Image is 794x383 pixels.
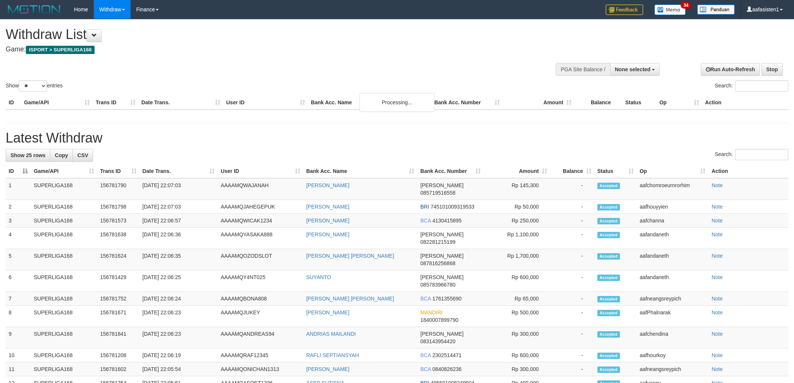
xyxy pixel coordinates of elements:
th: ID [6,96,21,110]
td: AAAAMQY4NT025 [218,270,303,292]
td: - [550,292,594,306]
td: 156781602 [97,362,140,376]
h4: Game: [6,46,522,53]
span: BCA [420,218,431,224]
a: [PERSON_NAME] [306,218,349,224]
td: AAAAMQWAJANAH [218,178,303,200]
th: Op: activate to sort column ascending [637,164,709,178]
td: SUPERLIGA168 [31,292,97,306]
td: - [550,228,594,249]
td: 156781573 [97,214,140,228]
td: aafPhalnarak [637,306,709,327]
td: 156781429 [97,270,140,292]
td: [DATE] 22:06:57 [140,214,218,228]
h1: Latest Withdraw [6,131,788,146]
span: [PERSON_NAME] [420,253,463,259]
button: None selected [610,63,660,76]
th: Trans ID: activate to sort column ascending [97,164,140,178]
th: Trans ID [93,96,138,110]
span: CSV [77,152,88,158]
span: Copy 087816256868 to clipboard [420,260,455,266]
td: SUPERLIGA168 [31,178,97,200]
a: Note [711,253,723,259]
span: Accepted [597,253,620,260]
a: Note [711,204,723,210]
td: - [550,214,594,228]
th: Bank Acc. Name [308,96,432,110]
td: [DATE] 22:06:35 [140,249,218,270]
th: Status [622,96,656,110]
td: aafhourkoy [637,348,709,362]
th: Bank Acc. Number: activate to sort column ascending [417,164,484,178]
td: Rp 1,100,000 [484,228,550,249]
td: - [550,306,594,327]
td: [DATE] 22:06:23 [140,306,218,327]
select: Showentries [19,80,47,92]
a: [PERSON_NAME] [PERSON_NAME] [306,296,394,302]
td: Rp 250,000 [484,214,550,228]
td: [DATE] 22:05:54 [140,362,218,376]
div: PGA Site Balance / [556,63,610,76]
a: Note [711,366,723,372]
td: 156781798 [97,200,140,214]
a: [PERSON_NAME] [306,309,349,315]
td: - [550,270,594,292]
span: Copy 2302514471 to clipboard [432,352,462,358]
span: Copy 083143954420 to clipboard [420,338,455,344]
td: SUPERLIGA168 [31,270,97,292]
td: SUPERLIGA168 [31,327,97,348]
a: Note [711,309,723,315]
span: Accepted [597,310,620,316]
span: Copy 085783966780 to clipboard [420,282,455,288]
a: ANDRIAS MAILANDI [306,331,356,337]
img: panduan.png [697,5,735,15]
span: BCA [420,352,431,358]
th: Game/API [21,96,93,110]
td: [DATE] 22:06:25 [140,270,218,292]
td: 156781790 [97,178,140,200]
span: Copy 1840007899790 to clipboard [420,317,458,323]
td: - [550,200,594,214]
td: 156781671 [97,306,140,327]
td: 10 [6,348,31,362]
td: AAAAMQRAF12345 [218,348,303,362]
td: 7 [6,292,31,306]
td: Rp 1,700,000 [484,249,550,270]
td: 9 [6,327,31,348]
td: SUPERLIGA168 [31,348,97,362]
td: aafandaneth [637,228,709,249]
label: Search: [715,80,788,92]
td: 4 [6,228,31,249]
a: Note [711,296,723,302]
td: 11 [6,362,31,376]
span: Copy 4130415895 to clipboard [432,218,462,224]
td: aafandaneth [637,270,709,292]
a: [PERSON_NAME] [306,366,349,372]
a: RAFLI SEPTIANSYAH [306,352,359,358]
span: Show 25 rows [11,152,45,158]
a: Note [711,182,723,188]
td: SUPERLIGA168 [31,306,97,327]
td: - [550,249,594,270]
td: AAAAMQJUKEY [218,306,303,327]
td: 6 [6,270,31,292]
span: Copy 0840826236 to clipboard [432,366,462,372]
span: Copy 085719516558 to clipboard [420,190,455,196]
td: [DATE] 22:06:24 [140,292,218,306]
td: 156781841 [97,327,140,348]
span: BCA [420,296,431,302]
span: [PERSON_NAME] [420,274,463,280]
label: Search: [715,149,788,160]
td: AAAAMQANDREAS94 [218,327,303,348]
a: Note [711,331,723,337]
td: SUPERLIGA168 [31,200,97,214]
td: 3 [6,214,31,228]
td: 156781638 [97,228,140,249]
th: Bank Acc. Name: activate to sort column ascending [303,164,417,178]
span: Accepted [597,232,620,238]
td: - [550,178,594,200]
td: AAAAMQJAHEGEPUK [218,200,303,214]
a: CSV [72,149,93,162]
td: Rp 600,000 [484,270,550,292]
span: BRI [420,204,429,210]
